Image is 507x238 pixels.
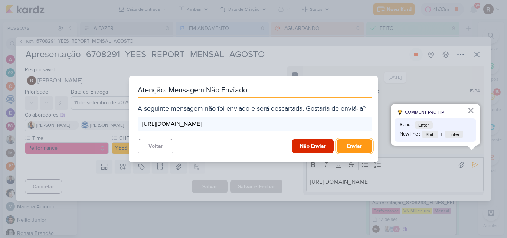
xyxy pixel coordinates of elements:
div: Atenção: Mensagem Não Enviado [138,85,372,98]
span: COMMENT PRO TIP [405,109,444,115]
button: Não Enviar [292,139,334,153]
button: Fechar [467,104,474,116]
span: Enter [445,131,463,138]
button: Enviar [337,139,372,153]
span: Send : [400,121,413,129]
span: Shift [422,131,438,138]
p: [URL][DOMAIN_NAME] [142,120,368,128]
span: Enter [415,121,433,129]
div: A seguinte mensagem não foi enviado e será descartada. Gostaria de enviá-la? [138,104,372,114]
span: New line : [400,131,420,138]
div: dicas para comentário [391,104,480,146]
span: + [440,130,443,139]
